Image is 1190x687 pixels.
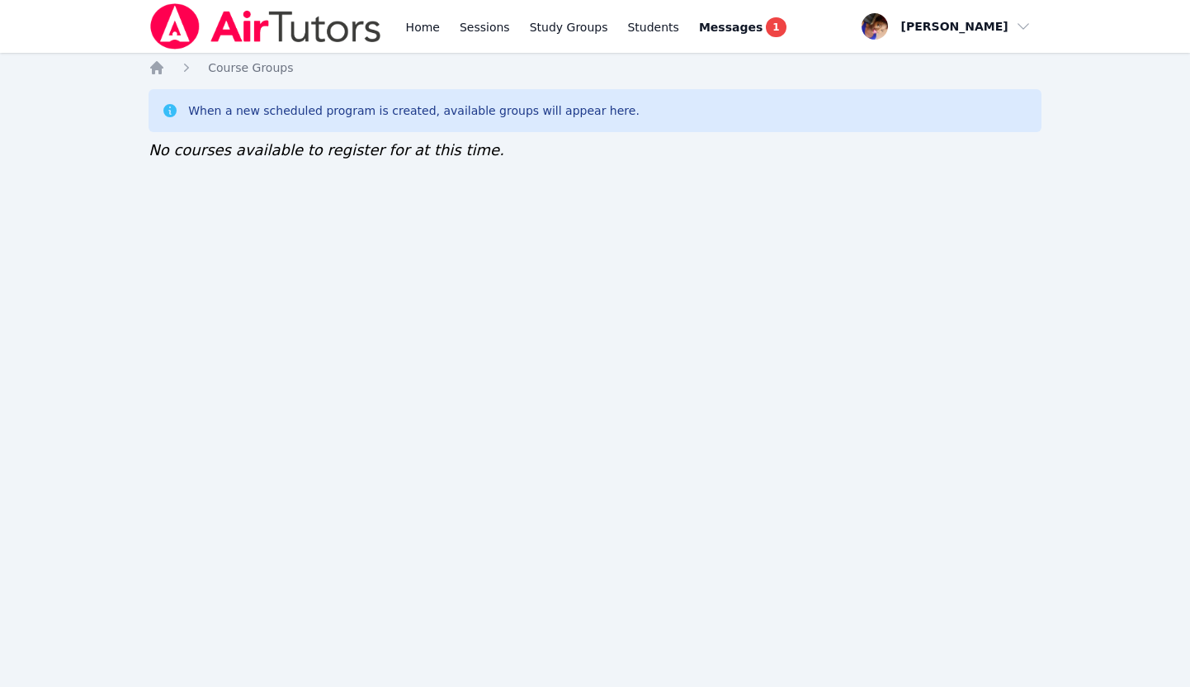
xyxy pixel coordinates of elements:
div: When a new scheduled program is created, available groups will appear here. [188,102,640,119]
span: 1 [766,17,786,37]
span: No courses available to register for at this time. [149,141,504,159]
a: Course Groups [208,59,293,76]
nav: Breadcrumb [149,59,1041,76]
img: Air Tutors [149,3,382,50]
span: Messages [699,19,763,36]
span: Course Groups [208,61,293,74]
